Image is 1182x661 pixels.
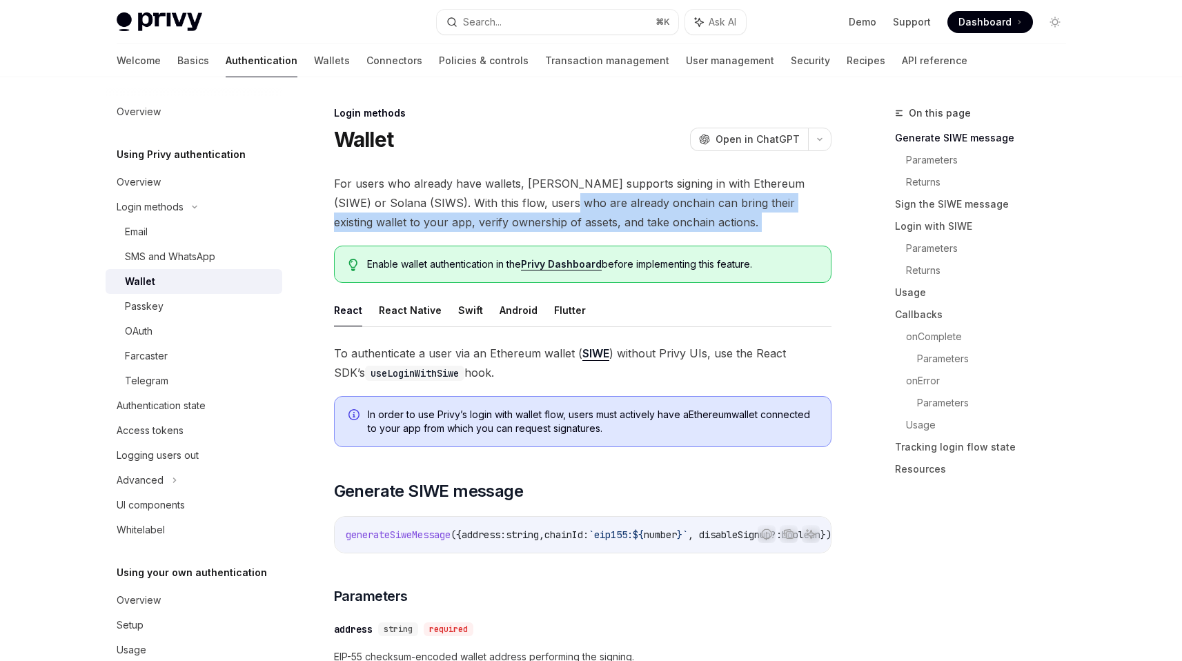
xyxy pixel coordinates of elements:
[346,529,451,541] span: generateSiweMessage
[716,132,800,146] span: Open in ChatGPT
[895,436,1077,458] a: Tracking login flow state
[780,525,798,543] button: Copy the contents from the code block
[334,622,373,636] div: address
[106,269,282,294] a: Wallet
[384,624,413,635] span: string
[633,529,644,541] span: ${
[117,12,202,32] img: light logo
[424,622,473,636] div: required
[365,366,464,381] code: useLoginWithSiwe
[906,326,1077,348] a: onComplete
[226,44,297,77] a: Authentication
[682,529,688,541] span: `
[458,294,483,326] button: Swift
[366,44,422,77] a: Connectors
[917,392,1077,414] a: Parameters
[820,529,831,541] span: })
[106,588,282,613] a: Overview
[791,44,830,77] a: Security
[544,529,589,541] span: chainId:
[334,586,408,606] span: Parameters
[125,373,168,389] div: Telegram
[117,522,165,538] div: Whitelabel
[379,294,442,326] button: React Native
[545,44,669,77] a: Transaction management
[117,497,185,513] div: UI components
[582,346,609,361] a: SIWE
[893,15,931,29] a: Support
[847,44,885,77] a: Recipes
[125,248,215,265] div: SMS and WhatsApp
[125,273,155,290] div: Wallet
[895,304,1077,326] a: Callbacks
[117,472,164,489] div: Advanced
[709,15,736,29] span: Ask AI
[656,17,670,28] span: ⌘ K
[334,344,831,382] span: To authenticate a user via an Ethereum wallet ( ) without Privy UIs, use the React SDK’s hook.
[685,10,746,34] button: Ask AI
[644,529,677,541] span: number
[106,294,282,319] a: Passkey
[334,127,394,152] h1: Wallet
[117,199,184,215] div: Login methods
[909,105,971,121] span: On this page
[521,258,602,270] a: Privy Dashboard
[106,613,282,638] a: Setup
[686,44,774,77] a: User management
[895,193,1077,215] a: Sign the SIWE message
[117,447,199,464] div: Logging users out
[437,10,678,34] button: Search...⌘K
[895,282,1077,304] a: Usage
[506,529,539,541] span: string
[106,418,282,443] a: Access tokens
[554,294,586,326] button: Flutter
[688,529,776,541] span: , disableSignup?
[106,319,282,344] a: OAuth
[106,344,282,368] a: Farcaster
[690,128,808,151] button: Open in ChatGPT
[906,237,1077,259] a: Parameters
[125,224,148,240] div: Email
[117,174,161,190] div: Overview
[106,244,282,269] a: SMS and WhatsApp
[906,171,1077,193] a: Returns
[117,146,246,163] h5: Using Privy authentication
[500,294,538,326] button: Android
[334,294,362,326] button: React
[906,149,1077,171] a: Parameters
[117,617,144,633] div: Setup
[348,259,358,271] svg: Tip
[802,525,820,543] button: Ask AI
[334,106,831,120] div: Login methods
[439,44,529,77] a: Policies & controls
[462,529,506,541] span: address:
[106,493,282,517] a: UI components
[917,348,1077,370] a: Parameters
[314,44,350,77] a: Wallets
[539,529,544,541] span: ,
[758,525,776,543] button: Report incorrect code
[117,642,146,658] div: Usage
[334,480,523,502] span: Generate SIWE message
[451,529,462,541] span: ({
[117,564,267,581] h5: Using your own authentication
[106,443,282,468] a: Logging users out
[125,348,168,364] div: Farcaster
[117,592,161,609] div: Overview
[117,44,161,77] a: Welcome
[106,517,282,542] a: Whitelabel
[177,44,209,77] a: Basics
[106,219,282,244] a: Email
[906,370,1077,392] a: onError
[589,529,633,541] span: `eip155:
[125,323,152,339] div: OAuth
[1044,11,1066,33] button: Toggle dark mode
[958,15,1012,29] span: Dashboard
[106,170,282,195] a: Overview
[677,529,682,541] span: }
[106,368,282,393] a: Telegram
[902,44,967,77] a: API reference
[334,174,831,232] span: For users who already have wallets, [PERSON_NAME] supports signing in with Ethereum (SIWE) or Sol...
[947,11,1033,33] a: Dashboard
[106,393,282,418] a: Authentication state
